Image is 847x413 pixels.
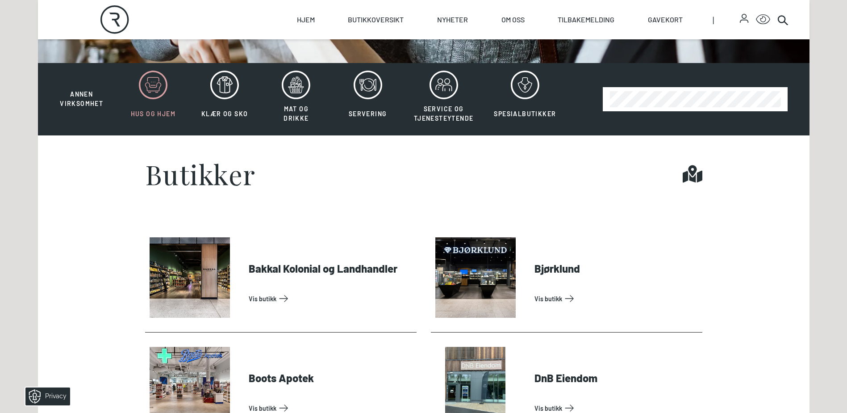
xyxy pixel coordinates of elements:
[190,70,259,128] button: Klær og sko
[201,110,248,118] span: Klær og sko
[9,384,82,409] iframe: Manage Preferences
[118,70,188,128] button: Hus og hjem
[756,13,770,27] button: Open Accessibility Menu
[414,105,474,122] span: Service og tjenesteytende
[333,70,403,128] button: Servering
[534,291,699,306] a: Vis Butikk: Bjørklund
[261,70,331,128] button: Mat og drikke
[145,160,256,187] h1: Butikker
[249,291,413,306] a: Vis Butikk: Bakkal Kolonial og Landhandler
[405,70,483,128] button: Service og tjenesteytende
[284,105,309,122] span: Mat og drikke
[47,70,117,109] button: Annen virksomhet
[349,110,387,118] span: Servering
[484,70,565,128] button: Spesialbutikker
[131,110,175,118] span: Hus og hjem
[60,90,103,107] span: Annen virksomhet
[494,110,556,118] span: Spesialbutikker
